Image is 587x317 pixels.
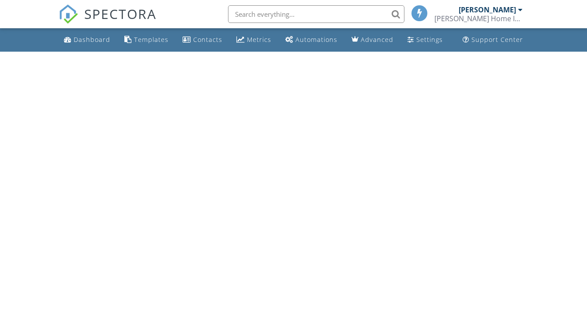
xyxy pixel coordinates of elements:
[404,32,446,48] a: Settings
[471,35,523,44] div: Support Center
[348,32,397,48] a: Advanced
[193,35,222,44] div: Contacts
[60,32,114,48] a: Dashboard
[233,32,275,48] a: Metrics
[361,35,393,44] div: Advanced
[59,12,157,30] a: SPECTORA
[247,35,271,44] div: Metrics
[121,32,172,48] a: Templates
[134,35,168,44] div: Templates
[416,35,443,44] div: Settings
[84,4,157,23] span: SPECTORA
[459,32,527,48] a: Support Center
[295,35,337,44] div: Automations
[179,32,226,48] a: Contacts
[434,14,523,23] div: McEvoy Home Inspection
[282,32,341,48] a: Automations (Basic)
[459,5,516,14] div: [PERSON_NAME]
[59,4,78,24] img: The Best Home Inspection Software - Spectora
[74,35,110,44] div: Dashboard
[228,5,404,23] input: Search everything...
